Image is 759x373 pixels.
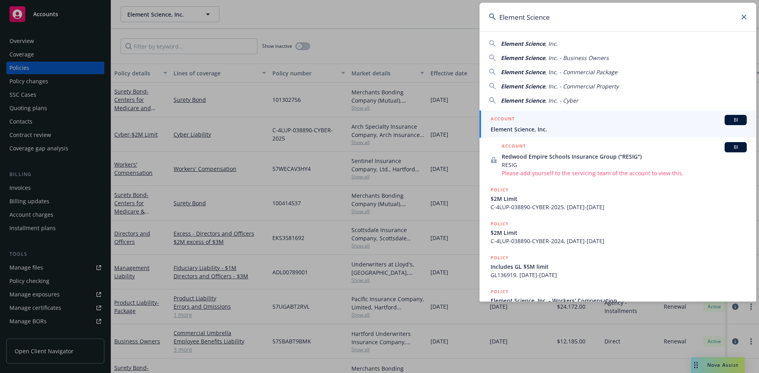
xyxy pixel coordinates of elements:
[545,82,619,90] span: , Inc. - Commercial Property
[728,144,744,151] span: BI
[545,54,609,62] span: , Inc. - Business Owners
[480,182,756,216] a: POLICY$2M LimitC-4LUP-038890-CYBER-2025, [DATE]-[DATE]
[480,111,756,138] a: ACCOUNTBIElement Science, Inc.
[728,116,744,124] span: BI
[480,3,756,31] input: Search...
[501,82,545,90] span: Element Science
[491,220,509,228] h5: POLICY
[502,142,526,152] h5: ACCOUNT
[491,254,509,262] h5: POLICY
[491,296,747,305] span: Element Science, Inc. - Workers' Compensation
[501,68,545,76] span: Element Science
[501,97,545,104] span: Element Science
[491,186,509,194] h5: POLICY
[502,169,747,177] span: Please add yourself to the servicing team of the account to view this.
[480,138,756,182] a: ACCOUNTBIRedwood Empire Schools Insurance Group ("RESIG")RESIGPlease add yourself to the servicin...
[491,115,515,124] h5: ACCOUNT
[491,203,747,211] span: C-4LUP-038890-CYBER-2025, [DATE]-[DATE]
[480,249,756,283] a: POLICYIncludes GL $5M limitGL136919, [DATE]-[DATE]
[502,152,747,161] span: Redwood Empire Schools Insurance Group ("RESIG")
[491,125,747,133] span: Element Science, Inc.
[502,161,747,169] span: RESIG
[491,271,747,279] span: GL136919, [DATE]-[DATE]
[501,54,545,62] span: Element Science
[480,283,756,317] a: POLICYElement Science, Inc. - Workers' Compensation
[491,262,747,271] span: Includes GL $5M limit
[491,195,747,203] span: $2M Limit
[545,40,558,47] span: , Inc.
[491,288,509,296] h5: POLICY
[480,216,756,249] a: POLICY$2M LimitC-4LUP-038890-CYBER-2024, [DATE]-[DATE]
[491,229,747,237] span: $2M Limit
[545,68,617,76] span: , Inc. - Commercial Package
[501,40,545,47] span: Element Science
[491,237,747,245] span: C-4LUP-038890-CYBER-2024, [DATE]-[DATE]
[545,97,578,104] span: , Inc. - Cyber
